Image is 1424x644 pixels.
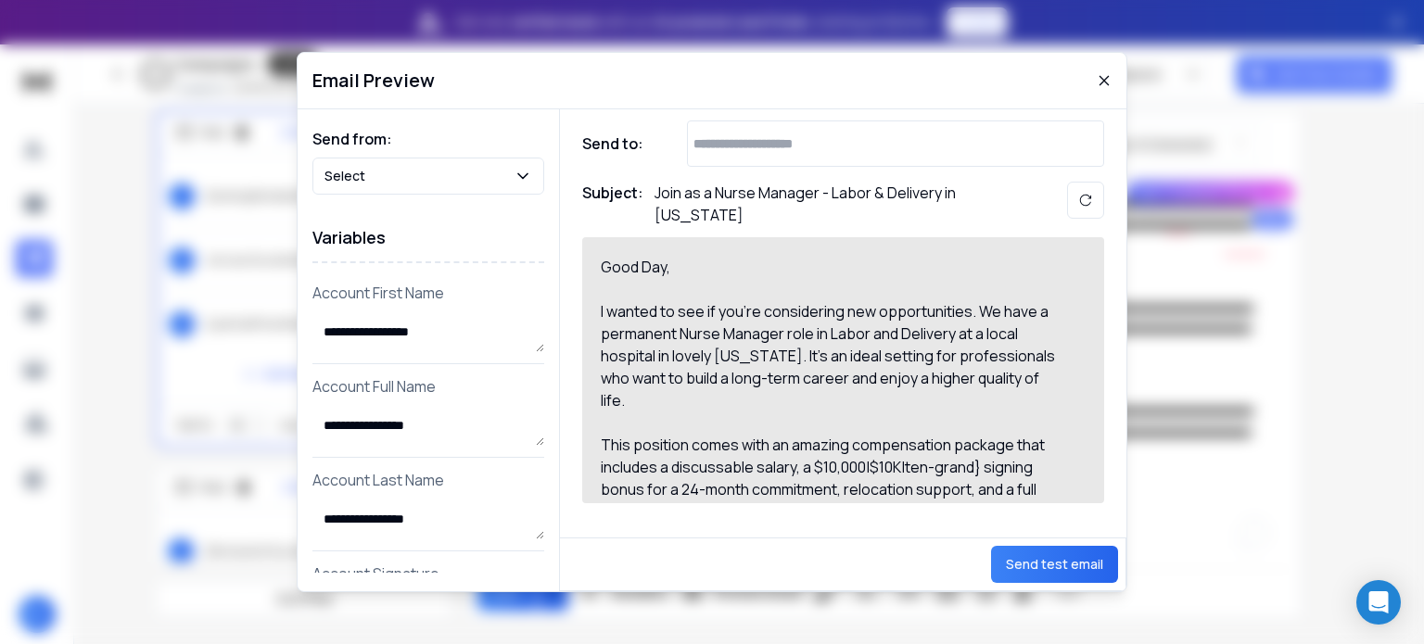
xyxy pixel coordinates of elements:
[312,469,544,491] p: Account Last Name
[655,182,1025,226] p: Join as a Nurse Manager - Labor & Delivery in [US_STATE]
[991,546,1118,583] button: Send test email
[312,282,544,304] p: Account First Name
[1356,580,1401,625] div: Open Intercom Messenger
[312,128,544,150] h1: Send from:
[324,167,373,185] p: Select
[582,133,656,155] h1: Send to:
[312,562,544,585] p: Account Signature
[601,300,1064,411] div: I wanted to see if you’re considering new opportunities. We have a permanent Nurse Manager role i...
[601,256,1064,278] div: Good Day,
[601,434,1064,523] div: This position comes with an amazing compensation package that includes a discussable salary, a $1...
[582,182,643,226] h1: Subject:
[312,68,435,94] h1: Email Preview
[312,213,544,263] h1: Variables
[312,375,544,398] p: Account Full Name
